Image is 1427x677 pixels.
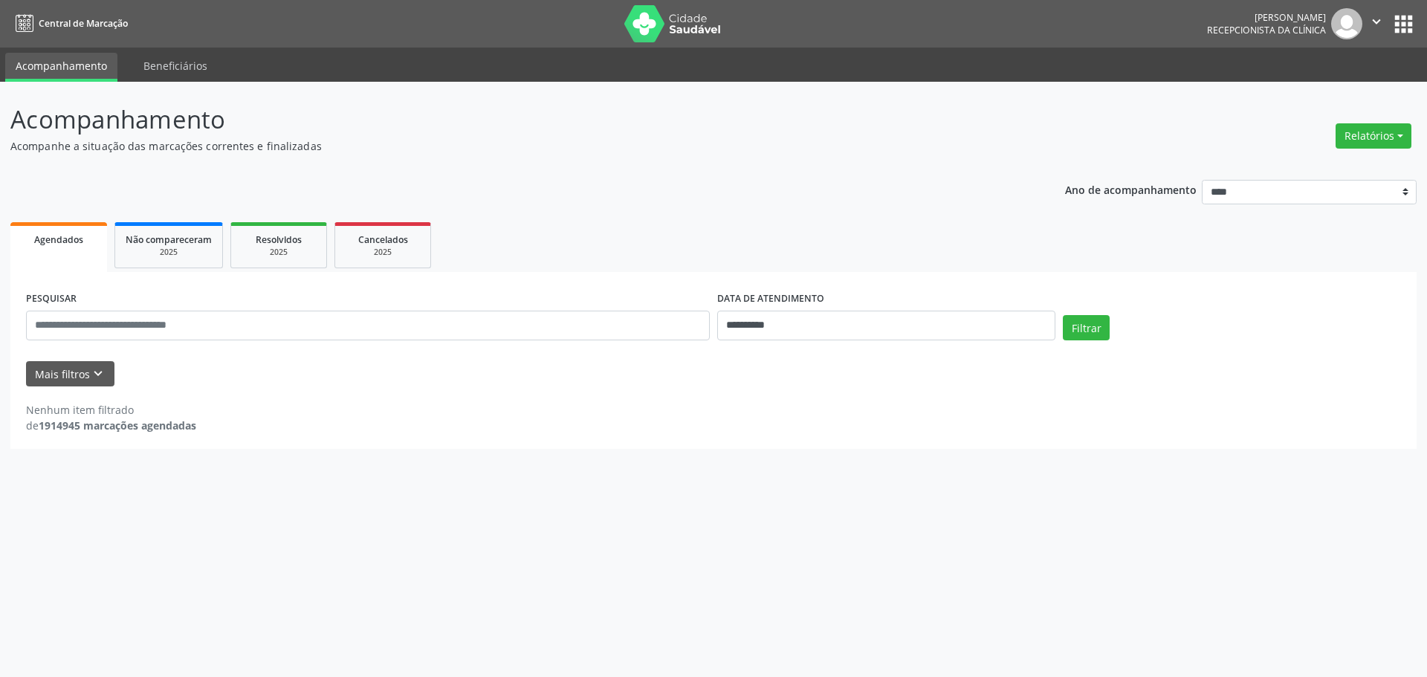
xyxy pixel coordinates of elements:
[10,11,128,36] a: Central de Marcação
[126,233,212,246] span: Não compareceram
[26,418,196,433] div: de
[256,233,302,246] span: Resolvidos
[26,288,77,311] label: PESQUISAR
[717,288,824,311] label: DATA DE ATENDIMENTO
[39,17,128,30] span: Central de Marcação
[1207,11,1326,24] div: [PERSON_NAME]
[1391,11,1417,37] button: apps
[39,418,196,433] strong: 1914945 marcações agendadas
[346,247,420,258] div: 2025
[26,402,196,418] div: Nenhum item filtrado
[1207,24,1326,36] span: Recepcionista da clínica
[1331,8,1362,39] img: img
[1368,13,1385,30] i: 
[133,53,218,79] a: Beneficiários
[1063,315,1110,340] button: Filtrar
[10,101,994,138] p: Acompanhamento
[5,53,117,82] a: Acompanhamento
[358,233,408,246] span: Cancelados
[34,233,83,246] span: Agendados
[1362,8,1391,39] button: 
[1336,123,1411,149] button: Relatórios
[242,247,316,258] div: 2025
[26,361,114,387] button: Mais filtroskeyboard_arrow_down
[1065,180,1197,198] p: Ano de acompanhamento
[10,138,994,154] p: Acompanhe a situação das marcações correntes e finalizadas
[90,366,106,382] i: keyboard_arrow_down
[126,247,212,258] div: 2025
